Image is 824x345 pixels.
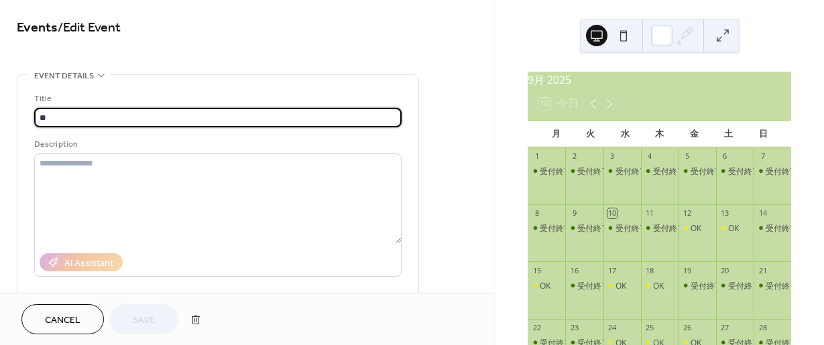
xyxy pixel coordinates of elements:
[17,15,58,41] a: Events
[528,72,791,88] div: 9月 2025
[683,323,693,333] div: 26
[573,121,608,147] div: 火
[653,165,685,177] div: 受付終了
[603,280,641,291] div: OK
[683,208,693,218] div: 12
[754,165,791,177] div: 受付終了
[758,151,768,161] div: 7
[645,323,655,333] div: 25
[45,314,80,328] span: Cancel
[711,121,746,147] div: 土
[34,137,399,151] div: Description
[538,121,573,147] div: 月
[683,151,693,161] div: 5
[679,222,716,234] div: OK
[615,280,626,291] div: OK
[679,280,716,291] div: 受付終了
[691,280,723,291] div: 受付終了
[758,323,768,333] div: 28
[615,165,648,177] div: 受付終了
[758,265,768,275] div: 21
[569,265,579,275] div: 16
[641,222,679,234] div: 受付終了
[716,222,754,234] div: OK
[720,323,730,333] div: 27
[565,280,603,291] div: 受付終了
[754,222,791,234] div: 受付終了
[607,121,642,147] div: 水
[607,323,617,333] div: 24
[728,222,739,234] div: OK
[642,121,677,147] div: 木
[766,165,798,177] div: 受付終了
[720,151,730,161] div: 6
[716,280,754,291] div: 受付終了
[540,222,572,234] div: 受付終了
[728,165,760,177] div: 受付終了
[720,208,730,218] div: 13
[603,222,641,234] div: 受付終了
[607,151,617,161] div: 3
[645,265,655,275] div: 18
[746,121,780,147] div: 日
[607,208,617,218] div: 10
[603,165,641,177] div: 受付終了
[532,208,542,218] div: 8
[653,280,664,291] div: OK
[607,265,617,275] div: 17
[540,165,572,177] div: 受付終了
[683,265,693,275] div: 19
[641,165,679,177] div: 受付終了
[720,265,730,275] div: 20
[569,208,579,218] div: 9
[766,222,798,234] div: 受付終了
[766,280,798,291] div: 受付終了
[577,280,609,291] div: 受付終了
[641,280,679,291] div: OK
[528,222,565,234] div: 受付終了
[569,151,579,161] div: 2
[691,222,701,234] div: OK
[679,165,716,177] div: 受付終了
[565,222,603,234] div: 受付終了
[565,165,603,177] div: 受付終了
[676,121,711,147] div: 金
[540,280,550,291] div: OK
[615,222,648,234] div: 受付終了
[34,69,94,83] span: Event details
[645,151,655,161] div: 4
[58,15,121,41] span: / Edit Event
[645,208,655,218] div: 11
[21,304,104,334] button: Cancel
[532,323,542,333] div: 22
[532,151,542,161] div: 1
[758,208,768,218] div: 14
[728,280,760,291] div: 受付終了
[691,165,723,177] div: 受付終了
[653,222,685,234] div: 受付終了
[754,280,791,291] div: 受付終了
[577,222,609,234] div: 受付終了
[528,280,565,291] div: OK
[34,92,399,106] div: Title
[532,265,542,275] div: 15
[569,323,579,333] div: 23
[716,165,754,177] div: 受付終了
[577,165,609,177] div: 受付終了
[528,165,565,177] div: 受付終了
